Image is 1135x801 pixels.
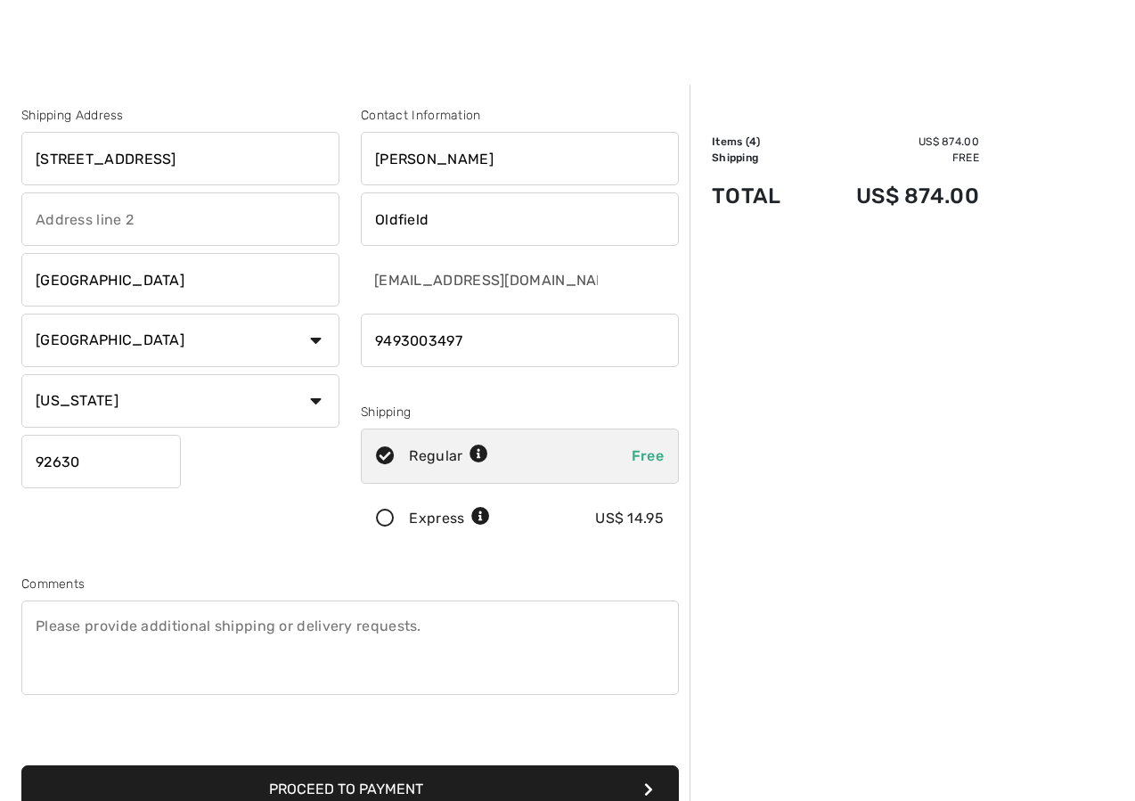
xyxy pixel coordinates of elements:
td: US$ 874.00 [808,134,979,150]
div: Comments [21,575,679,593]
input: E-mail [361,253,600,307]
div: Express [409,508,490,529]
div: Shipping [361,403,679,421]
input: Last name [361,192,679,246]
input: Mobile [361,314,679,367]
input: Address line 1 [21,132,339,185]
input: Address line 2 [21,192,339,246]
input: Zip/Postal Code [21,435,181,488]
input: City [21,253,339,307]
span: Free [632,447,664,464]
input: First name [361,132,679,185]
span: 4 [749,135,756,148]
td: Free [808,150,979,166]
td: Total [712,166,808,226]
div: Regular [409,445,488,467]
div: US$ 14.95 [595,508,664,529]
td: Shipping [712,150,808,166]
td: US$ 874.00 [808,166,979,226]
td: Items ( ) [712,134,808,150]
div: Shipping Address [21,106,339,125]
div: Contact Information [361,106,679,125]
